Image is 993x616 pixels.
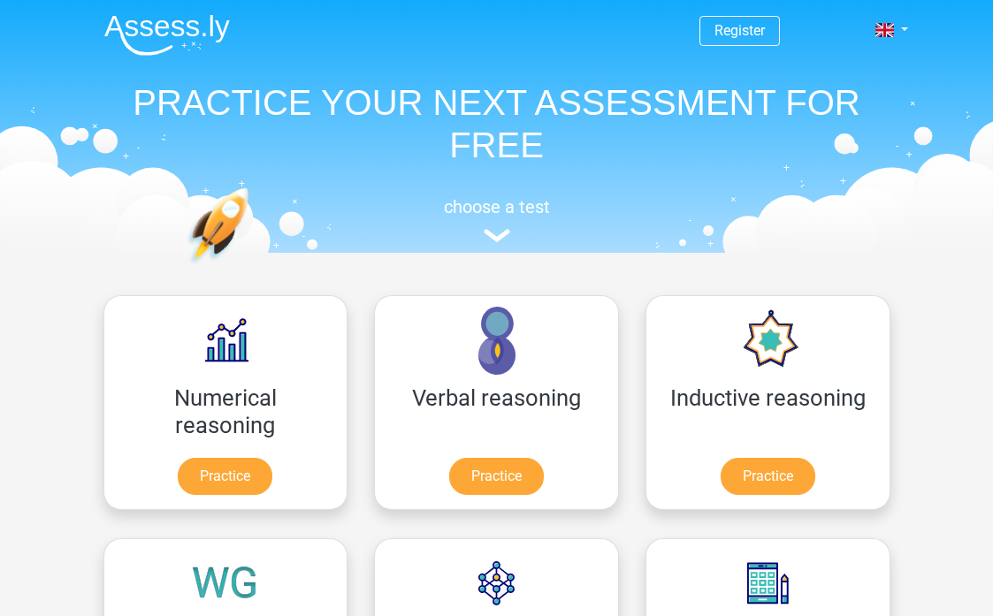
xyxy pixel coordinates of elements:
[90,196,904,243] a: choose a test
[484,229,510,242] img: assessment
[178,458,272,495] a: Practice
[90,81,904,166] h1: PRACTICE YOUR NEXT ASSESSMENT FOR FREE
[90,196,904,217] h5: choose a test
[187,187,317,347] img: practice
[721,458,815,495] a: Practice
[104,14,230,56] img: Assessly
[714,22,765,39] a: Register
[449,458,544,495] a: Practice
